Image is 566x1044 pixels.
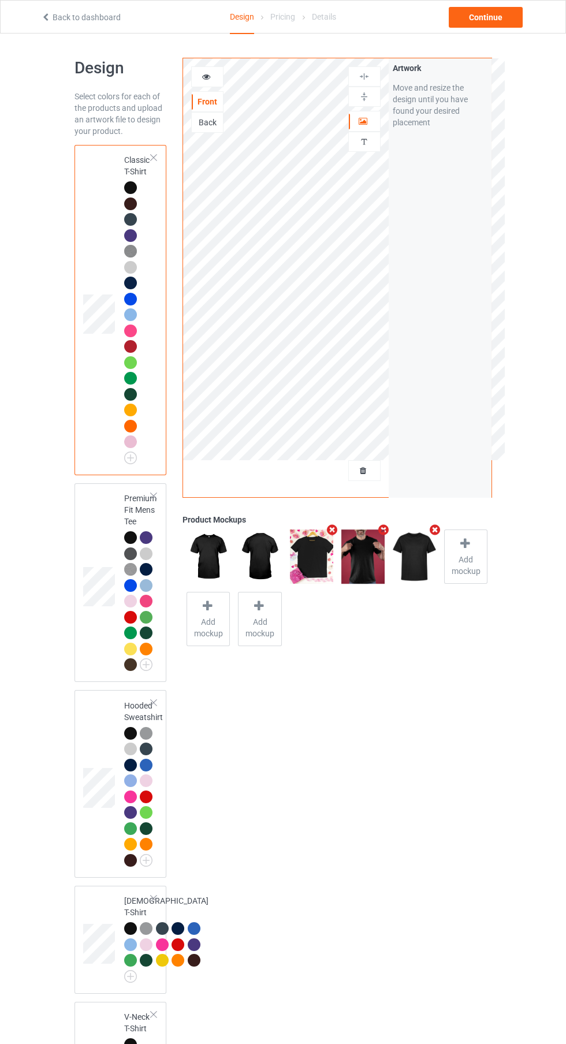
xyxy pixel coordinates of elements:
[238,530,281,584] img: regular.jpg
[239,616,281,639] span: Add mockup
[75,886,167,994] div: [DEMOGRAPHIC_DATA] T-Shirt
[75,91,167,137] div: Select colors for each of the products and upload an artwork file to design your product.
[393,62,487,74] div: Artwork
[124,245,137,258] img: heather_texture.png
[75,690,167,878] div: Hooded Sweatshirt
[428,524,442,536] i: Remove mockup
[75,145,167,475] div: Classic T-Shirt
[124,895,208,979] div: [DEMOGRAPHIC_DATA] T-Shirt
[75,58,167,79] h1: Design
[341,530,385,584] img: regular.jpg
[124,154,152,460] div: Classic T-Shirt
[124,563,137,576] img: heather_texture.png
[449,7,523,28] div: Continue
[230,1,254,34] div: Design
[325,524,340,536] i: Remove mockup
[124,493,157,670] div: Premium Fit Mens Tee
[75,483,167,683] div: Premium Fit Mens Tee
[124,700,163,866] div: Hooded Sweatshirt
[359,136,370,147] img: svg%3E%0A
[377,524,391,536] i: Remove mockup
[183,514,491,525] div: Product Mockups
[393,82,487,128] div: Move and resize the design until you have found your desired placement
[393,530,436,584] img: regular.jpg
[187,592,230,646] div: Add mockup
[124,452,137,464] img: svg+xml;base64,PD94bWwgdmVyc2lvbj0iMS4wIiBlbmNvZGluZz0iVVRGLTgiPz4KPHN2ZyB3aWR0aD0iMjJweCIgaGVpZ2...
[359,71,370,82] img: svg%3E%0A
[41,13,121,22] a: Back to dashboard
[187,616,229,639] span: Add mockup
[140,854,152,867] img: svg+xml;base64,PD94bWwgdmVyc2lvbj0iMS4wIiBlbmNvZGluZz0iVVRGLTgiPz4KPHN2ZyB3aWR0aD0iMjJweCIgaGVpZ2...
[359,91,370,102] img: svg%3E%0A
[192,117,223,128] div: Back
[140,658,152,671] img: svg+xml;base64,PD94bWwgdmVyc2lvbj0iMS4wIiBlbmNvZGluZz0iVVRGLTgiPz4KPHN2ZyB3aWR0aD0iMjJweCIgaGVpZ2...
[312,1,336,33] div: Details
[124,970,137,983] img: svg+xml;base64,PD94bWwgdmVyc2lvbj0iMS4wIiBlbmNvZGluZz0iVVRGLTgiPz4KPHN2ZyB3aWR0aD0iMjJweCIgaGVpZ2...
[445,554,487,577] span: Add mockup
[238,592,281,646] div: Add mockup
[290,530,333,584] img: regular.jpg
[444,530,487,584] div: Add mockup
[192,96,223,107] div: Front
[187,530,230,584] img: regular.jpg
[270,1,295,33] div: Pricing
